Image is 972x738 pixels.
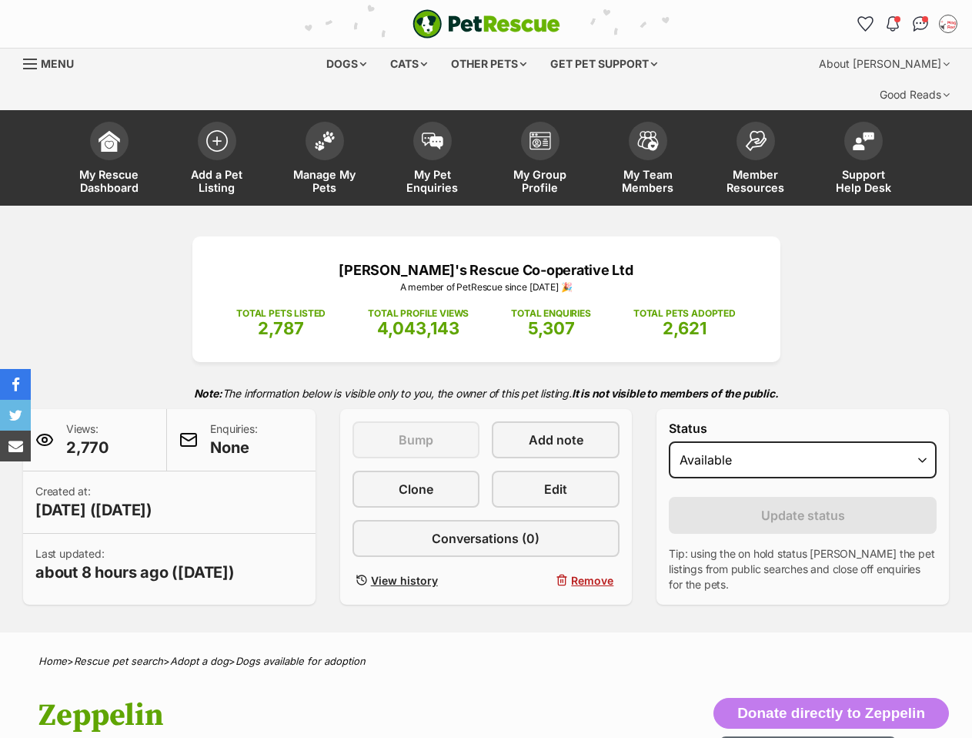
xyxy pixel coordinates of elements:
a: My Pet Enquiries [379,114,486,206]
img: logo-e224e6f780fb5917bec1dbf3a21bbac754714ae5b6737aabdf751b685950b380.svg [413,9,560,39]
button: Notifications [880,12,905,36]
span: 2,787 [258,318,304,338]
span: None [210,437,257,458]
span: Manage My Pets [290,168,359,194]
div: Good Reads [869,79,960,110]
a: PetRescue [413,9,560,39]
button: My account [936,12,960,36]
img: add-pet-listing-icon-0afa8454b4691262ce3f59096e99ab1cd57d4a30225e0717b998d2c9b9846f56.svg [206,130,228,152]
button: Donate directly to Zeppelin [713,698,949,729]
img: member-resources-icon-8e73f808a243e03378d46382f2149f9095a855e16c252ad45f914b54edf8863c.svg [745,130,767,151]
span: Clone [399,480,433,498]
img: team-members-icon-5396bd8760b3fe7c0b43da4ab00e1e3bb1a5d9ba89233759b79545d2d3fc5d0d.svg [637,131,659,151]
a: Conversations [908,12,933,36]
p: Enquiries: [210,421,257,458]
div: Cats [379,49,438,79]
p: A member of PetRescue since [DATE] 🎉 [215,280,757,294]
img: notifications-46538b983faf8c2785f20acdc204bb7945ddae34d4c08c2a6579f10ce5e182be.svg [887,16,899,32]
div: Get pet support [539,49,668,79]
span: My Team Members [613,168,683,194]
span: 5,307 [528,318,575,338]
a: View history [352,569,480,592]
span: 2,621 [663,318,706,338]
span: Bump [399,431,433,449]
p: TOTAL PETS LISTED [236,307,326,320]
span: My Pet Enquiries [398,168,467,194]
img: group-profile-icon-3fa3cf56718a62981997c0bc7e787c4b2cf8bcc04b72c1350f741eb67cf2f40e.svg [529,132,551,150]
a: Conversations (0) [352,520,620,557]
a: Edit [492,471,620,508]
a: Manage My Pets [271,114,379,206]
span: Update status [761,506,845,525]
button: Update status [669,497,937,534]
span: 2,770 [66,437,109,458]
a: Menu [23,49,85,76]
img: pet-enquiries-icon-7e3ad2cf08bfb03b45e93fb7055b45f3efa6380592205ae92323e6603595dc1f.svg [422,133,443,149]
button: Remove [492,569,620,592]
span: Add note [529,431,583,449]
img: dashboard-icon-eb2f2d2d3e046f16d808141f083e7271f6b2e854fb5c12c21221c1fb7104beca.svg [99,130,120,152]
p: TOTAL PROFILE VIEWS [368,307,469,320]
ul: Account quick links [853,12,960,36]
p: Created at: [35,484,152,521]
a: My Group Profile [486,114,594,206]
p: Tip: using the on hold status [PERSON_NAME] the pet listings from public searches and close off e... [669,546,937,592]
a: Dogs available for adoption [235,655,366,667]
a: Favourites [853,12,877,36]
span: [DATE] ([DATE]) [35,499,152,521]
a: Adopt a dog [170,655,229,667]
span: View history [371,572,438,589]
p: Last updated: [35,546,235,583]
p: [PERSON_NAME]'s Rescue Co-operative Ltd [215,260,757,280]
a: Support Help Desk [810,114,917,206]
a: Clone [352,471,480,508]
div: Other pets [440,49,537,79]
a: Add note [492,421,620,458]
span: Add a Pet Listing [182,168,252,194]
img: Katie Elliot profile pic [940,16,956,32]
p: Views: [66,421,109,458]
span: about 8 hours ago ([DATE]) [35,562,235,583]
span: Conversations (0) [432,529,539,548]
span: Remove [571,572,613,589]
img: chat-41dd97257d64d25036548639549fe6c8038ab92f7586957e7f3b1b290dea8141.svg [913,16,929,32]
span: My Rescue Dashboard [75,168,144,194]
a: Home [38,655,67,667]
a: My Team Members [594,114,702,206]
a: Add a Pet Listing [163,114,271,206]
span: Member Resources [721,168,790,194]
p: The information below is visible only to you, the owner of this pet listing. [23,377,949,409]
p: TOTAL PETS ADOPTED [633,307,736,320]
label: Status [669,421,937,435]
div: About [PERSON_NAME] [808,49,960,79]
a: Member Resources [702,114,810,206]
span: 4,043,143 [377,318,459,338]
h1: Zeppelin [38,698,594,733]
span: My Group Profile [506,168,575,194]
a: Rescue pet search [74,655,163,667]
span: Menu [41,57,74,70]
img: manage-my-pets-icon-02211641906a0b7f246fdf0571729dbe1e7629f14944591b6c1af311fb30b64b.svg [314,131,336,151]
a: My Rescue Dashboard [55,114,163,206]
button: Bump [352,421,480,458]
strong: It is not visible to members of the public. [572,387,779,400]
span: Support Help Desk [829,168,898,194]
img: help-desk-icon-fdf02630f3aa405de69fd3d07c3f3aa587a6932b1a1747fa1d2bba05be0121f9.svg [853,132,874,150]
strong: Note: [194,387,222,400]
div: Dogs [316,49,377,79]
span: Edit [544,480,567,498]
p: TOTAL ENQUIRIES [511,307,590,320]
